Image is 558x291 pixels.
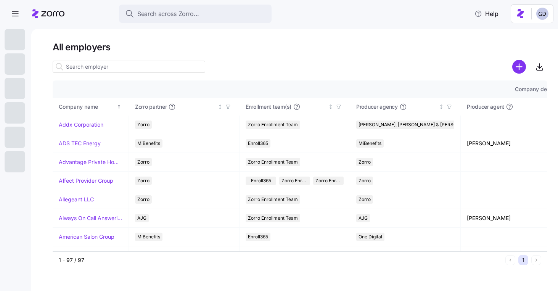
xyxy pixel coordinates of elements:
span: One Digital [359,233,382,241]
span: [PERSON_NAME], [PERSON_NAME] & [PERSON_NAME] [359,121,477,129]
a: Always On Call Answering Service [59,214,122,222]
span: Enroll365 [248,233,268,241]
span: Zorro [359,195,371,204]
span: Enroll365 [251,177,271,185]
th: Zorro partnerNot sorted [129,98,240,116]
div: Not sorted [439,104,444,109]
span: Zorro [137,158,150,166]
span: Zorro Enrollment Experts [281,251,307,260]
div: Not sorted [328,104,333,109]
div: 1 - 97 / 97 [59,256,502,264]
span: Zorro [359,158,371,166]
span: MiBenefits [137,233,160,241]
span: MiBenefits [137,139,160,148]
span: RightHandMan Financial [315,251,341,260]
a: Affect Provider Group [59,177,113,185]
button: Next page [531,255,541,265]
th: Enrollment team(s)Not sorted [240,98,350,116]
span: Zorro [137,195,150,204]
span: AJG [137,214,146,222]
th: Producer agencyNot sorted [350,98,461,116]
span: Zorro Enrollment Team [281,177,307,185]
span: Zorro [137,177,150,185]
a: Allegeant LLC [59,196,94,203]
a: Advantage Private Home Care [59,158,122,166]
span: Producer agency [356,103,398,111]
span: Enroll365 [248,139,268,148]
span: Help [474,9,499,18]
span: Zorro Enrollment Team [248,121,298,129]
span: Zorro partner [135,103,167,111]
a: American Salon Group [59,233,114,241]
th: Company nameSorted ascending [53,98,129,116]
input: Search employer [53,61,205,73]
span: Zorro [359,177,371,185]
span: Zorro Enrollment Team [248,251,274,260]
span: Black Ink Benefits [359,251,397,260]
svg: add icon [512,60,526,74]
button: Search across Zorro... [119,5,272,23]
div: Sorted ascending [116,104,122,109]
button: Help [468,6,505,21]
span: Zorro [137,121,150,129]
div: Company name [59,103,115,111]
img: 68a7f73c8a3f673b81c40441e24bb121 [536,8,548,20]
span: Zorro [137,251,150,260]
span: Zorro Enrollment Team [248,214,298,222]
span: Zorro Enrollment Experts [315,177,341,185]
span: MiBenefits [359,139,381,148]
a: Addx Corporation [59,121,103,129]
h1: All employers [53,41,547,53]
span: Enrollment team(s) [246,103,291,111]
button: Previous page [505,255,515,265]
a: ADS TEC Energy [59,140,101,147]
span: AJG [359,214,368,222]
span: Zorro Enrollment Team [248,158,298,166]
span: Zorro Enrollment Team [248,195,298,204]
span: Search across Zorro... [137,9,199,19]
div: Not sorted [217,104,223,109]
button: 1 [518,255,528,265]
span: Producer agent [467,103,504,111]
